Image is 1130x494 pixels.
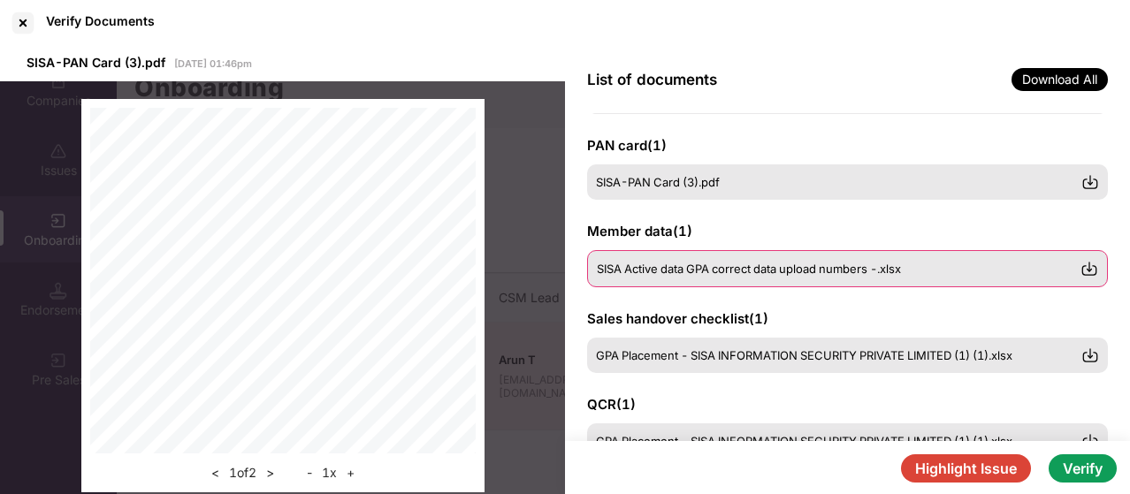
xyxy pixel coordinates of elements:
img: svg+xml;base64,PHN2ZyBpZD0iRG93bmxvYWQtMzJ4MzIiIHhtbG5zPSJodHRwOi8vd3d3LnczLm9yZy8yMDAwL3N2ZyIgd2... [1080,260,1098,277]
span: SISA-PAN Card (3).pdf [596,175,720,189]
div: Verify Documents [46,13,155,28]
button: Verify [1049,454,1117,483]
button: > [261,462,279,483]
span: SISA Active data GPA correct data upload numbers -.xlsx [597,262,901,276]
button: - [302,462,317,483]
span: [DATE] 01:46pm [174,57,252,70]
button: + [341,462,360,483]
img: svg+xml;base64,PHN2ZyBpZD0iRG93bmxvYWQtMzJ4MzIiIHhtbG5zPSJodHRwOi8vd3d3LnczLm9yZy8yMDAwL3N2ZyIgd2... [1081,346,1099,364]
span: Member data ( 1 ) [587,223,692,239]
img: svg+xml;base64,PHN2ZyBpZD0iRG93bmxvYWQtMzJ4MzIiIHhtbG5zPSJodHRwOi8vd3d3LnczLm9yZy8yMDAwL3N2ZyIgd2... [1081,173,1099,191]
span: PAN card ( 1 ) [587,137,667,154]
span: SISA-PAN Card (3).pdf [27,55,165,70]
div: 1 x [302,462,360,483]
span: Download All [1012,68,1108,91]
span: QCR ( 1 ) [587,396,636,413]
button: Highlight Issue [901,454,1031,483]
span: GPA Placement - SISA INFORMATION SECURITY PRIVATE LIMITED (1) (1).xlsx [596,434,1012,448]
span: GPA Placement - SISA INFORMATION SECURITY PRIVATE LIMITED (1) (1).xlsx [596,348,1012,362]
button: < [206,462,225,483]
div: 1 of 2 [206,462,279,483]
img: svg+xml;base64,PHN2ZyBpZD0iRG93bmxvYWQtMzJ4MzIiIHhtbG5zPSJodHRwOi8vd3d3LnczLm9yZy8yMDAwL3N2ZyIgd2... [1081,432,1099,450]
span: Sales handover checklist ( 1 ) [587,310,768,327]
span: List of documents [587,71,717,88]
